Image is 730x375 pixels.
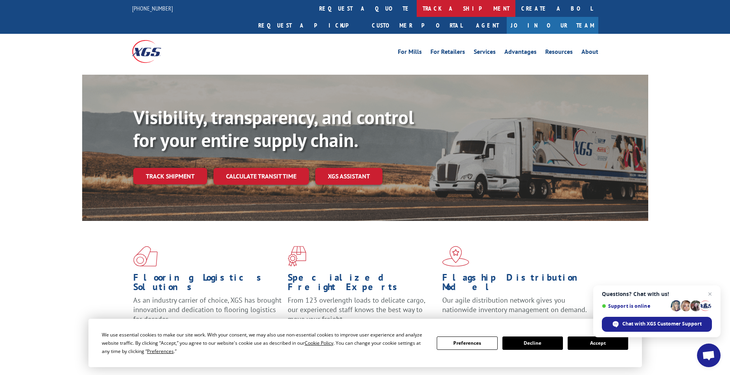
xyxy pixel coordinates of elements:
div: Open chat [697,344,721,367]
a: Agent [468,17,507,34]
a: Calculate transit time [213,168,309,185]
span: As an industry carrier of choice, XGS has brought innovation and dedication to flooring logistics... [133,296,281,324]
span: Preferences [147,348,174,355]
a: For Retailers [430,49,465,57]
button: Accept [568,336,628,350]
span: Chat with XGS Customer Support [622,320,702,327]
button: Decline [502,336,563,350]
span: Support is online [602,303,668,309]
a: [PHONE_NUMBER] [132,4,173,12]
div: Cookie Consent Prompt [88,319,642,367]
b: Visibility, transparency, and control for your entire supply chain. [133,105,414,152]
a: Services [474,49,496,57]
a: XGS ASSISTANT [315,168,382,185]
a: For Mills [398,49,422,57]
img: xgs-icon-flagship-distribution-model-red [442,246,469,267]
div: We use essential cookies to make our site work. With your consent, we may also use non-essential ... [102,331,427,355]
a: Join Our Team [507,17,598,34]
a: Track shipment [133,168,207,184]
a: Request a pickup [252,17,366,34]
h1: Flooring Logistics Solutions [133,273,282,296]
a: Resources [545,49,573,57]
span: Close chat [705,289,715,299]
button: Preferences [437,336,497,350]
img: xgs-icon-focused-on-flooring-red [288,246,306,267]
span: Our agile distribution network gives you nationwide inventory management on demand. [442,296,587,314]
h1: Specialized Freight Experts [288,273,436,296]
a: Advantages [504,49,537,57]
a: About [581,49,598,57]
img: xgs-icon-total-supply-chain-intelligence-red [133,246,158,267]
p: From 123 overlength loads to delicate cargo, our experienced staff knows the best way to move you... [288,296,436,331]
h1: Flagship Distribution Model [442,273,591,296]
div: Chat with XGS Customer Support [602,317,712,332]
a: Customer Portal [366,17,468,34]
span: Questions? Chat with us! [602,291,712,297]
span: Cookie Policy [305,340,333,346]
